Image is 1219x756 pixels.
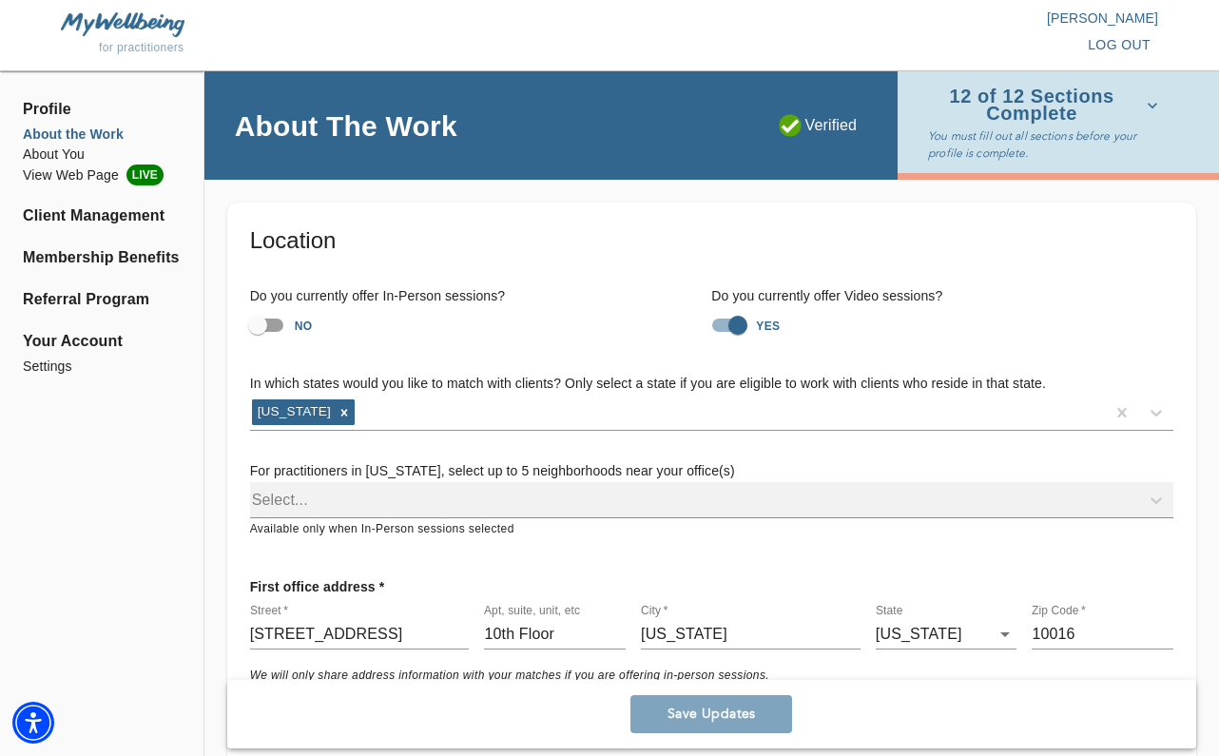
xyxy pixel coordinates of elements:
p: Verified [779,114,858,137]
a: Settings [23,357,181,377]
span: log out [1088,33,1151,57]
label: Apt, suite, unit, etc [484,606,580,617]
p: First office address * [250,570,385,604]
a: Membership Benefits [23,246,181,269]
label: Street [250,606,288,617]
p: You must fill out all sections before your profile is complete. [928,127,1166,162]
h6: In which states would you like to match with clients? Only select a state if you are eligible to ... [250,374,1173,395]
label: State [876,606,903,617]
h6: For practitioners in [US_STATE], select up to 5 neighborhoods near your office(s) [250,461,1173,482]
strong: YES [756,320,780,333]
h6: Do you currently offer In-Person sessions? [250,286,712,307]
div: [US_STATE] [252,399,334,424]
a: Referral Program [23,288,181,311]
label: Zip Code [1032,606,1086,617]
h4: About The Work [235,108,457,144]
div: Accessibility Menu [12,702,54,744]
span: 12 of 12 Sections Complete [928,88,1158,122]
button: 12 of 12 Sections Complete [928,83,1166,127]
button: log out [1080,28,1158,63]
label: City [641,606,668,617]
a: Client Management [23,204,181,227]
a: About the Work [23,125,181,145]
span: for practitioners [99,41,184,54]
div: [US_STATE] [876,619,1017,649]
h6: Do you currently offer Video sessions? [711,286,1173,307]
img: MyWellbeing [61,12,184,36]
span: Profile [23,98,181,121]
h5: Location [250,225,1173,256]
li: View Web Page [23,165,181,185]
span: LIVE [126,165,164,185]
a: View Web PageLIVE [23,165,181,185]
span: Available only when In-Person sessions selected [250,522,514,535]
strong: NO [295,320,313,333]
a: About You [23,145,181,165]
i: We will only share address information with your matches if you are offering in-person sessions. [250,669,769,682]
span: Your Account [23,330,181,353]
p: [PERSON_NAME] [609,9,1158,28]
